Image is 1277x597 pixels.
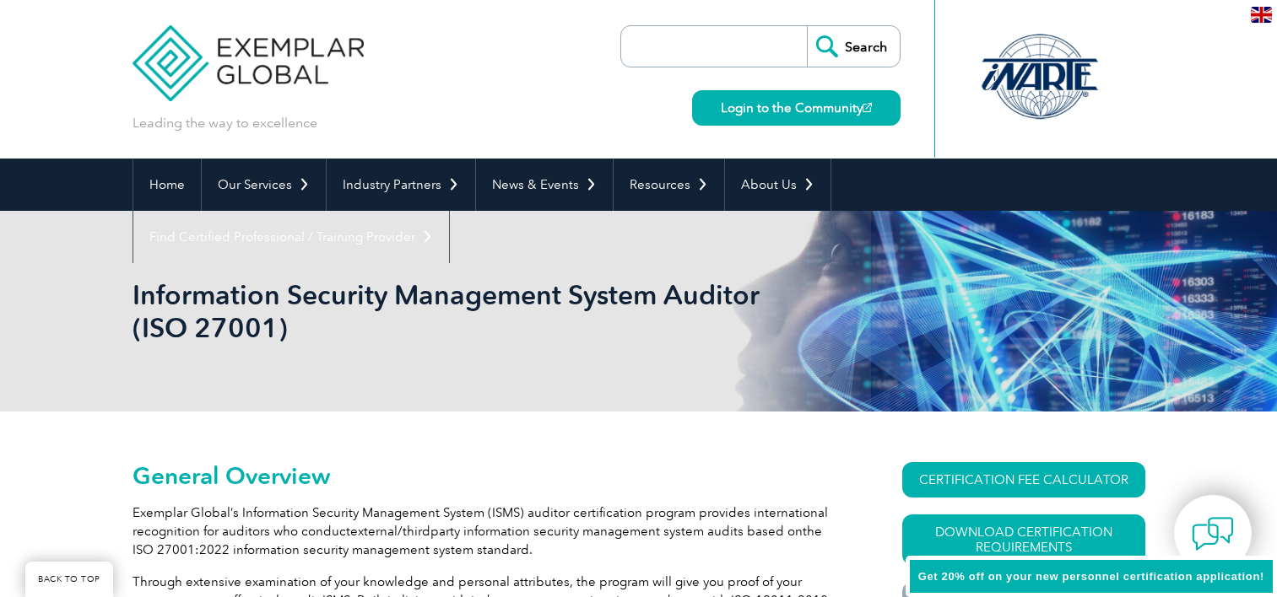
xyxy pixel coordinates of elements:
[1251,7,1272,23] img: en
[350,524,430,539] span: external/third
[202,159,326,211] a: Our Services
[476,159,613,211] a: News & Events
[133,114,317,132] p: Leading the way to excellence
[133,278,781,344] h1: Information Security Management System Auditor (ISO 27001)
[430,524,803,539] span: party information security management system audits based on
[807,26,900,67] input: Search
[614,159,724,211] a: Resources
[725,159,831,211] a: About Us
[25,562,113,597] a: BACK TO TOP
[133,159,201,211] a: Home
[918,570,1264,583] span: Get 20% off on your new personnel certification application!
[133,211,449,263] a: Find Certified Professional / Training Provider
[902,514,1145,565] a: Download Certification Requirements
[902,462,1145,497] a: CERTIFICATION FEE CALCULATOR
[1192,513,1234,555] img: contact-chat.png
[133,503,841,559] p: Exemplar Global’s Information Security Management System (ISMS) auditor certification program pro...
[133,462,841,489] h2: General Overview
[692,90,901,126] a: Login to the Community
[327,159,475,211] a: Industry Partners
[863,103,872,112] img: open_square.png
